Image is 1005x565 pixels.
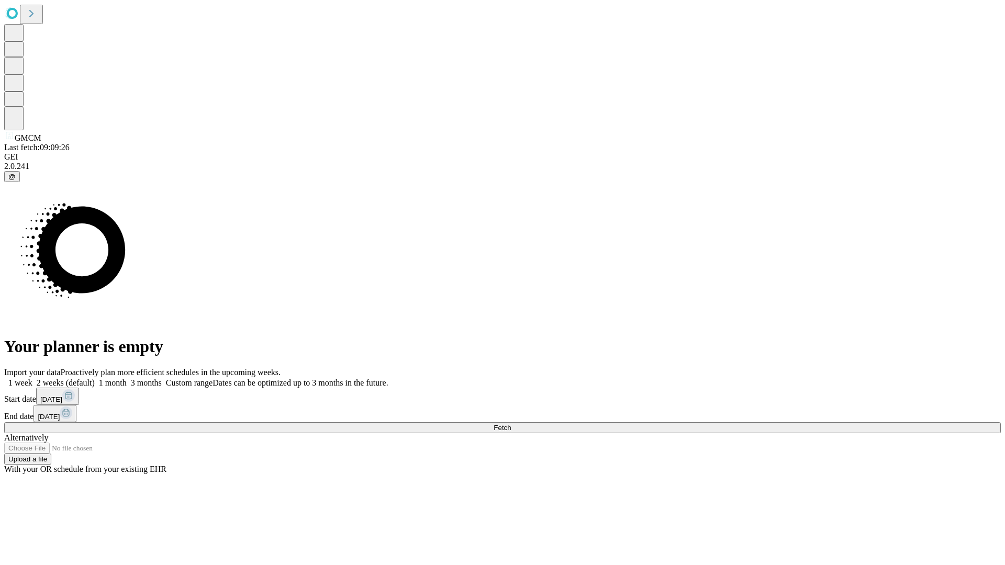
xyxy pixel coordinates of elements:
[15,133,41,142] span: GMCM
[4,162,1001,171] div: 2.0.241
[33,405,76,422] button: [DATE]
[99,378,127,387] span: 1 month
[4,465,166,473] span: With your OR schedule from your existing EHR
[131,378,162,387] span: 3 months
[4,388,1001,405] div: Start date
[37,378,95,387] span: 2 weeks (default)
[4,454,51,465] button: Upload a file
[61,368,281,377] span: Proactively plan more efficient schedules in the upcoming weeks.
[494,424,511,432] span: Fetch
[4,143,70,152] span: Last fetch: 09:09:26
[40,395,62,403] span: [DATE]
[4,152,1001,162] div: GEI
[4,337,1001,356] h1: Your planner is empty
[166,378,213,387] span: Custom range
[4,422,1001,433] button: Fetch
[38,413,60,421] span: [DATE]
[8,173,16,180] span: @
[4,433,48,442] span: Alternatively
[4,368,61,377] span: Import your data
[213,378,388,387] span: Dates can be optimized up to 3 months in the future.
[4,171,20,182] button: @
[36,388,79,405] button: [DATE]
[8,378,32,387] span: 1 week
[4,405,1001,422] div: End date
